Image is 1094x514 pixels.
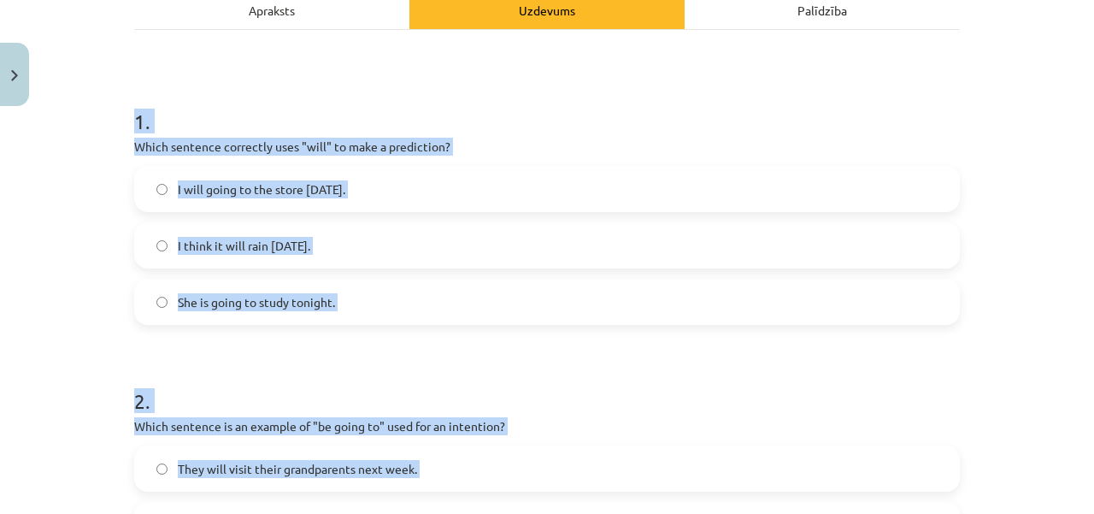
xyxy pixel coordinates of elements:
[134,359,960,412] h1: 2 .
[178,237,310,255] span: I think it will rain [DATE].
[156,184,168,195] input: I will going to the store [DATE].
[178,180,345,198] span: I will going to the store [DATE].
[134,80,960,133] h1: 1 .
[156,240,168,251] input: I think it will rain [DATE].
[156,464,168,475] input: They will visit their grandparents next week.
[134,417,960,435] p: Which sentence is an example of "be going to" used for an intention?
[134,138,960,156] p: Which sentence correctly uses "will" to make a prediction?
[178,460,417,478] span: They will visit their grandparents next week.
[11,70,18,81] img: icon-close-lesson-0947bae3869378f0d4975bcd49f059093ad1ed9edebbc8119c70593378902aed.svg
[156,297,168,308] input: She is going to study tonight.
[178,293,335,311] span: She is going to study tonight.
